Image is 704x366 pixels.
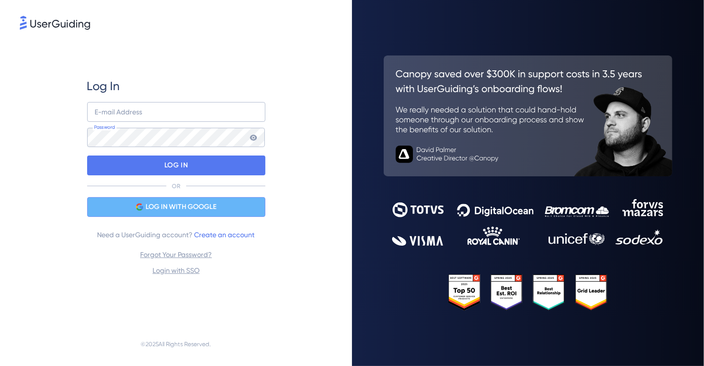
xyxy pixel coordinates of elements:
span: © 2025 All Rights Reserved. [141,338,211,350]
img: 9302ce2ac39453076f5bc0f2f2ca889b.svg [392,199,663,245]
span: Need a UserGuiding account? [98,229,255,241]
a: Login with SSO [152,266,200,274]
input: example@company.com [87,102,265,122]
span: LOG IN WITH GOOGLE [146,201,216,213]
a: Create an account [195,231,255,239]
img: 26c0aa7c25a843aed4baddd2b5e0fa68.svg [384,55,672,176]
p: LOG IN [164,157,188,173]
p: OR [172,182,180,190]
a: Forgot Your Password? [140,251,212,259]
img: 25303e33045975176eb484905ab012ff.svg [449,274,607,311]
img: 8faab4ba6bc7696a72372aa768b0286c.svg [20,16,90,30]
span: Log In [87,78,120,94]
